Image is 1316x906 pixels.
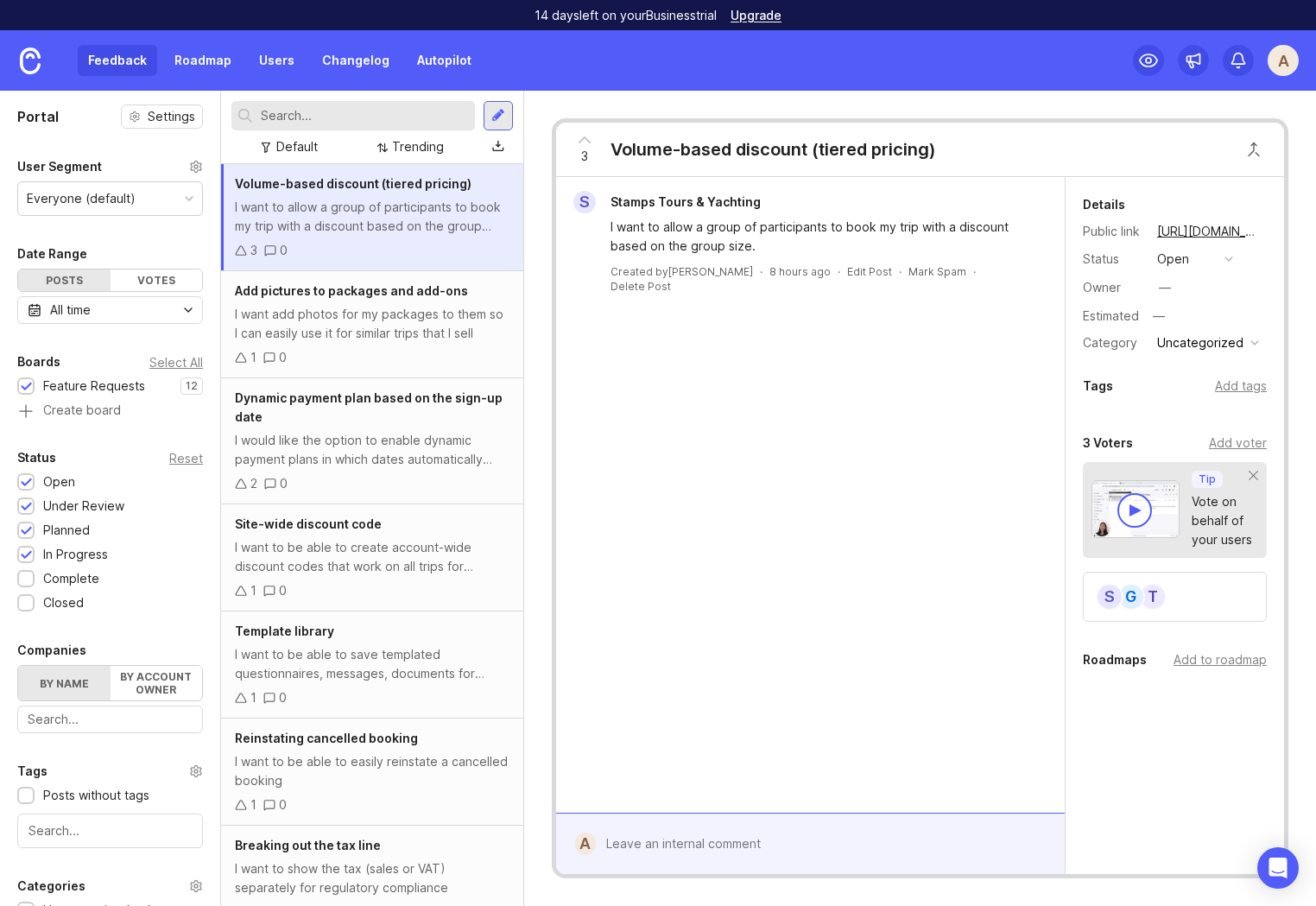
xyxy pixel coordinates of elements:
div: Category [1083,333,1143,352]
button: Mark Spam [908,264,966,279]
div: Add voter [1209,434,1267,453]
span: Dynamic payment plan based on the sign-up date [235,390,503,424]
div: A [575,833,597,855]
div: Estimated [1083,310,1139,322]
div: In Progress [43,545,108,564]
a: Create board [17,404,203,420]
div: — [1148,305,1170,327]
div: All time [50,301,91,320]
span: Template library [235,624,334,638]
button: A [1268,45,1299,76]
div: I want to be able to create account-wide discount codes that work on all trips for promotional pu... [235,538,509,576]
a: Upgrade [731,10,781,22]
div: Open Intercom Messenger [1257,847,1299,889]
div: 0 [279,581,287,600]
div: 1 [250,795,256,814]
div: Public link [1083,222,1143,241]
label: By name [18,666,111,700]
a: Template libraryI want to be able to save templated questionnaires, messages, documents for eSign... [221,611,523,719]
a: Dynamic payment plan based on the sign-up dateI would like the option to enable dynamic payment p... [221,378,523,504]
div: Under Review [43,497,124,516]
div: — [1159,278,1171,297]
span: Settings [148,108,195,125]
div: Open [43,472,75,491]
div: I would like the option to enable dynamic payment plans in which dates automatically change depen... [235,431,509,469]
div: Planned [43,521,90,540]
div: Companies [17,640,86,661]
img: video-thumbnail-vote-d41b83416815613422e2ca741bf692cc.jpg [1091,480,1180,538]
div: Reset [169,453,203,463]
span: Breaking out the tax line [235,838,381,852]
p: Tip [1199,472,1216,486]
div: 0 [280,241,288,260]
div: Boards [17,352,60,372]
a: [URL][DOMAIN_NAME] [1152,220,1267,243]
div: 2 [250,474,257,493]
p: 12 [186,379,198,393]
div: Default [276,137,318,156]
a: Add pictures to packages and add-onsI want add photos for my packages to them so I can easily use... [221,271,523,378]
a: Reinstating cancelled bookingI want to be able to easily reinstate a cancelled booking10 [221,719,523,826]
div: Posts [18,269,111,291]
div: T [1139,583,1167,611]
div: User Segment [17,156,102,177]
div: Trending [392,137,444,156]
img: Canny Home [20,48,41,74]
div: Roadmaps [1083,649,1147,670]
a: 8 hours ago [769,264,831,279]
div: Everyone (default) [27,189,136,208]
div: · [838,264,840,279]
div: open [1157,250,1189,269]
div: Edit Post [847,264,892,279]
div: Tags [17,761,47,782]
input: Search... [28,710,193,729]
span: Site-wide discount code [235,516,382,531]
span: Add pictures to packages and add-ons [235,283,468,298]
div: Status [1083,250,1143,269]
div: I want to be able to save templated questionnaires, messages, documents for eSignature to just gr... [235,645,509,683]
div: S [573,191,596,213]
div: Add tags [1215,377,1267,396]
div: Closed [43,593,84,612]
div: 0 [279,348,287,367]
div: Tags [1083,376,1113,396]
div: Created by [PERSON_NAME] [611,264,753,279]
p: 14 days left on your Business trial [535,7,717,24]
div: Add to roadmap [1174,650,1267,669]
div: 0 [279,688,287,707]
div: 3 [250,241,257,260]
a: Changelog [312,45,400,76]
a: Autopilot [407,45,482,76]
div: Volume-based discount (tiered pricing) [611,137,936,162]
div: I want to show the tax (sales or VAT) separately for regulatory compliance [235,859,509,897]
label: By account owner [111,666,203,700]
div: Categories [17,876,85,896]
div: Owner [1083,278,1143,297]
div: Details [1083,194,1125,215]
div: I want to be able to easily reinstate a cancelled booking [235,752,509,790]
div: Date Range [17,244,87,264]
div: I want to allow a group of participants to book my trip with a discount based on the group size. [611,218,1030,256]
div: 1 [250,688,256,707]
div: Feature Requests [43,377,145,396]
div: Select All [149,358,203,367]
span: Reinstating cancelled booking [235,731,418,745]
button: Settings [121,105,203,129]
a: SStamps Tours & Yachting [563,191,775,213]
input: Search... [261,106,468,125]
svg: toggle icon [174,303,202,317]
a: Volume-based discount (tiered pricing)I want to allow a group of participants to book my trip wit... [221,164,523,271]
div: Votes [111,269,203,291]
span: 3 [581,147,588,166]
div: · [973,264,976,279]
input: Search... [28,821,192,840]
a: Users [249,45,305,76]
div: Uncategorized [1157,333,1243,352]
div: Delete Post [611,279,671,294]
button: Close button [1237,132,1271,167]
div: G [1117,583,1145,611]
a: Roadmap [164,45,242,76]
